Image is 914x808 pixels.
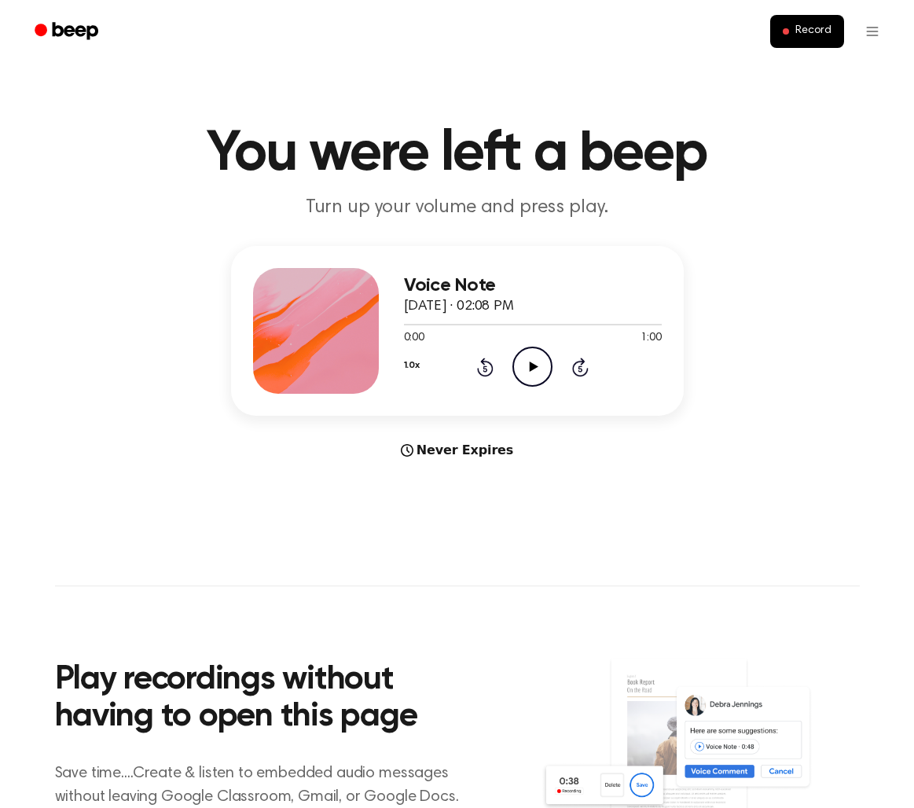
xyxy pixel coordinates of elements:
div: Never Expires [231,441,684,460]
button: Record [770,15,843,48]
button: 1.0x [404,352,420,379]
span: [DATE] · 02:08 PM [404,299,514,314]
h2: Play recordings without having to open this page [55,662,479,736]
p: Turn up your volume and press play. [156,195,759,221]
a: Beep [24,17,112,47]
span: Record [795,24,831,39]
h1: You were left a beep [55,126,860,182]
span: 1:00 [641,330,661,347]
span: 0:00 [404,330,424,347]
button: Open menu [853,13,891,50]
h3: Voice Note [404,275,662,296]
